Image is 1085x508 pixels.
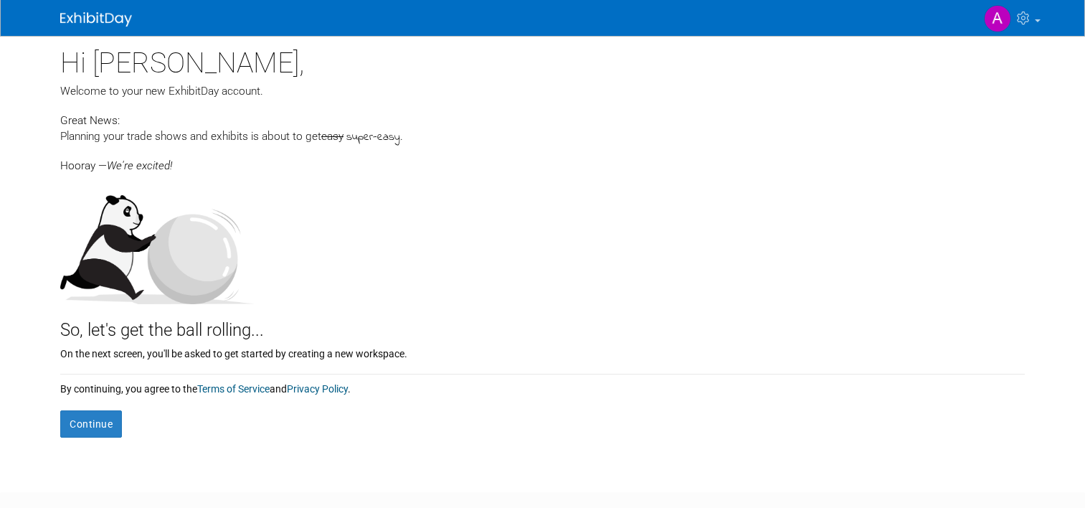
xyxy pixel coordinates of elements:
[60,304,1025,343] div: So, let's get the ball rolling...
[60,343,1025,361] div: On the next screen, you'll be asked to get started by creating a new workspace.
[321,130,343,143] span: easy
[60,181,254,304] img: Let's get the ball rolling
[60,410,122,438] button: Continue
[60,146,1025,174] div: Hooray —
[107,159,172,172] span: We're excited!
[60,112,1025,128] div: Great News:
[60,12,132,27] img: ExhibitDay
[346,129,400,146] span: super-easy
[60,128,1025,146] div: Planning your trade shows and exhibits is about to get .
[60,36,1025,83] div: Hi [PERSON_NAME],
[287,383,348,395] a: Privacy Policy
[197,383,270,395] a: Terms of Service
[60,375,1025,396] div: By continuing, you agree to the and .
[984,5,1011,32] img: Alexandra Verhoef
[60,83,1025,99] div: Welcome to your new ExhibitDay account.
